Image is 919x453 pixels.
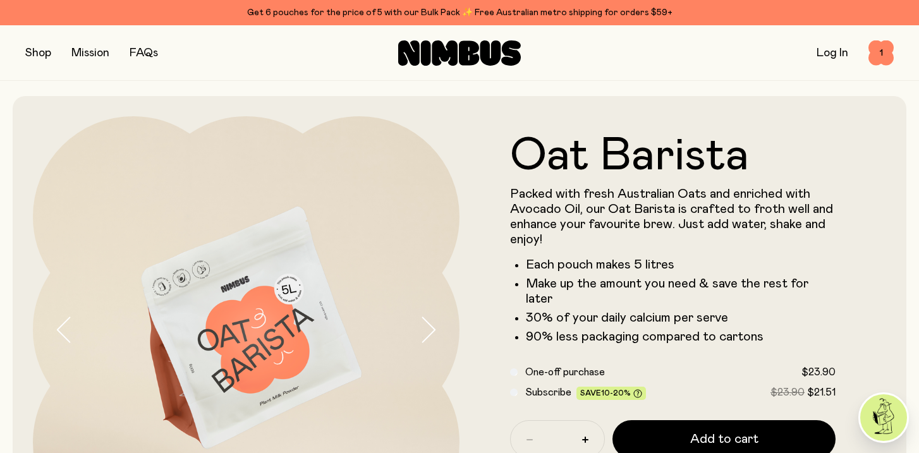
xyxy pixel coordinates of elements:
span: 10-20% [601,389,631,397]
a: Mission [71,47,109,59]
span: $21.51 [807,387,836,397]
span: $23.90 [801,367,836,377]
span: Add to cart [690,430,758,448]
span: $23.90 [770,387,805,397]
a: FAQs [130,47,158,59]
a: Log In [817,47,848,59]
p: Packed with fresh Australian Oats and enriched with Avocado Oil, our Oat Barista is crafted to fr... [510,186,836,247]
div: Get 6 pouches for the price of 5 with our Bulk Pack ✨ Free Australian metro shipping for orders $59+ [25,5,894,20]
li: 90% less packaging compared to cartons [526,329,836,344]
h1: Oat Barista [510,133,836,179]
img: agent [860,394,907,441]
span: One-off purchase [525,367,605,377]
li: 30% of your daily calcium per serve [526,310,836,325]
span: Save [580,389,642,399]
button: 1 [868,40,894,66]
li: Make up the amount you need & save the rest for later [526,276,836,306]
span: Subscribe [525,387,571,397]
li: Each pouch makes 5 litres [526,257,836,272]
